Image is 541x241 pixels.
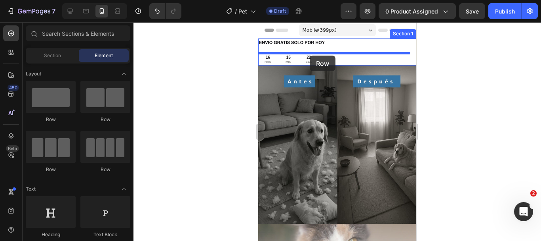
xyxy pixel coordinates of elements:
[26,116,76,123] div: Row
[488,3,522,19] button: Publish
[26,185,36,193] span: Text
[26,25,130,41] input: Search Sections & Elements
[118,67,130,80] span: Toggle open
[238,7,247,15] span: Pet
[80,116,130,123] div: Row
[26,70,41,77] span: Layout
[466,8,479,15] span: Save
[258,22,416,241] iframe: Design area
[80,166,130,173] div: Row
[495,7,515,15] div: Publish
[6,145,19,152] div: Beta
[274,8,286,15] span: Draft
[80,231,130,238] div: Text Block
[235,7,237,15] span: /
[52,6,55,16] p: 7
[514,202,533,221] iframe: Intercom live chat
[118,183,130,195] span: Toggle open
[26,231,76,238] div: Heading
[44,52,61,59] span: Section
[95,52,113,59] span: Element
[149,3,181,19] div: Undo/Redo
[8,85,19,91] div: 450
[3,3,59,19] button: 7
[379,3,456,19] button: 0 product assigned
[26,166,76,173] div: Row
[459,3,485,19] button: Save
[385,7,438,15] span: 0 product assigned
[530,190,537,197] span: 2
